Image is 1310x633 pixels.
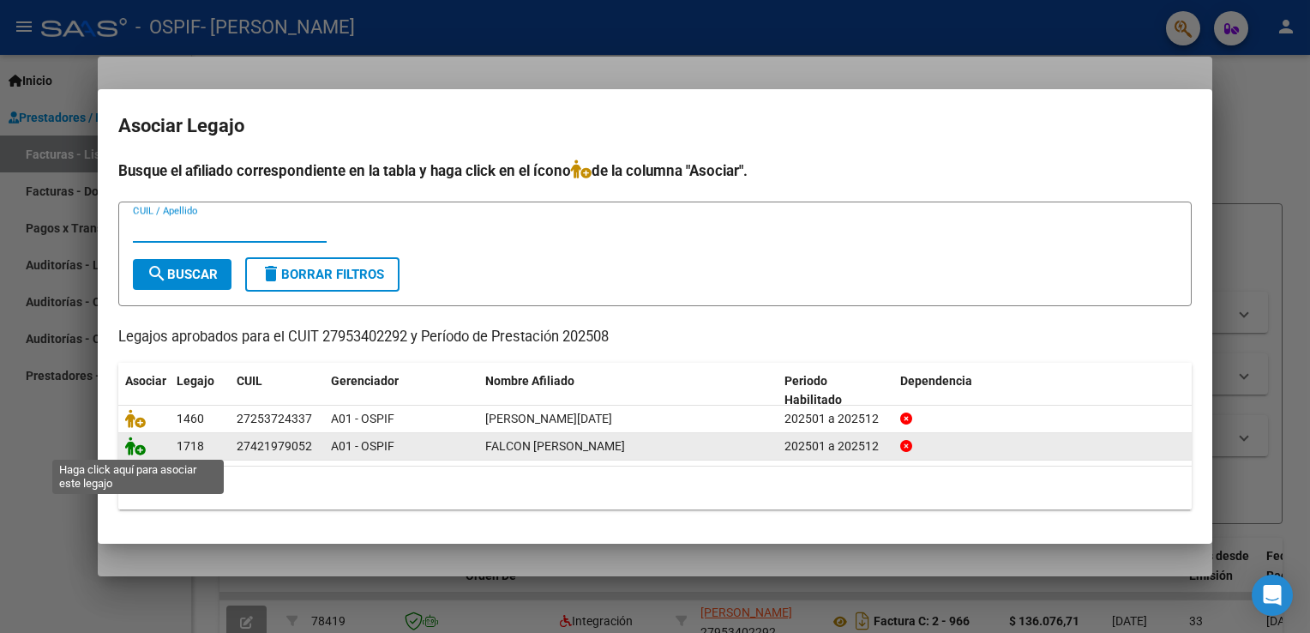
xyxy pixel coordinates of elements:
[478,363,778,419] datatable-header-cell: Nombre Afiliado
[778,363,893,419] datatable-header-cell: Periodo Habilitado
[147,267,218,282] span: Buscar
[118,467,1192,509] div: 2 registros
[237,437,312,456] div: 27421979052
[900,374,972,388] span: Dependencia
[118,327,1192,348] p: Legajos aprobados para el CUIT 27953402292 y Período de Prestación 202508
[118,110,1192,142] h2: Asociar Legajo
[485,439,625,453] span: FALCON VERA CLARA LUCIANA
[237,374,262,388] span: CUIL
[147,263,167,284] mat-icon: search
[118,160,1192,182] h4: Busque el afiliado correspondiente en la tabla y haga click en el ícono de la columna "Asociar".
[125,374,166,388] span: Asociar
[261,267,384,282] span: Borrar Filtros
[893,363,1193,419] datatable-header-cell: Dependencia
[177,412,204,425] span: 1460
[230,363,324,419] datatable-header-cell: CUIL
[784,437,886,456] div: 202501 a 202512
[331,374,399,388] span: Gerenciador
[177,439,204,453] span: 1718
[784,374,842,407] span: Periodo Habilitado
[133,259,231,290] button: Buscar
[118,363,170,419] datatable-header-cell: Asociar
[485,374,574,388] span: Nombre Afiliado
[177,374,214,388] span: Legajo
[784,409,886,429] div: 202501 a 202512
[245,257,400,292] button: Borrar Filtros
[331,439,394,453] span: A01 - OSPIF
[331,412,394,425] span: A01 - OSPIF
[237,409,312,429] div: 27253724337
[324,363,478,419] datatable-header-cell: Gerenciador
[261,263,281,284] mat-icon: delete
[485,412,612,425] span: ENRIQUE SANDRA LUCIA
[170,363,230,419] datatable-header-cell: Legajo
[1252,575,1293,616] div: Open Intercom Messenger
